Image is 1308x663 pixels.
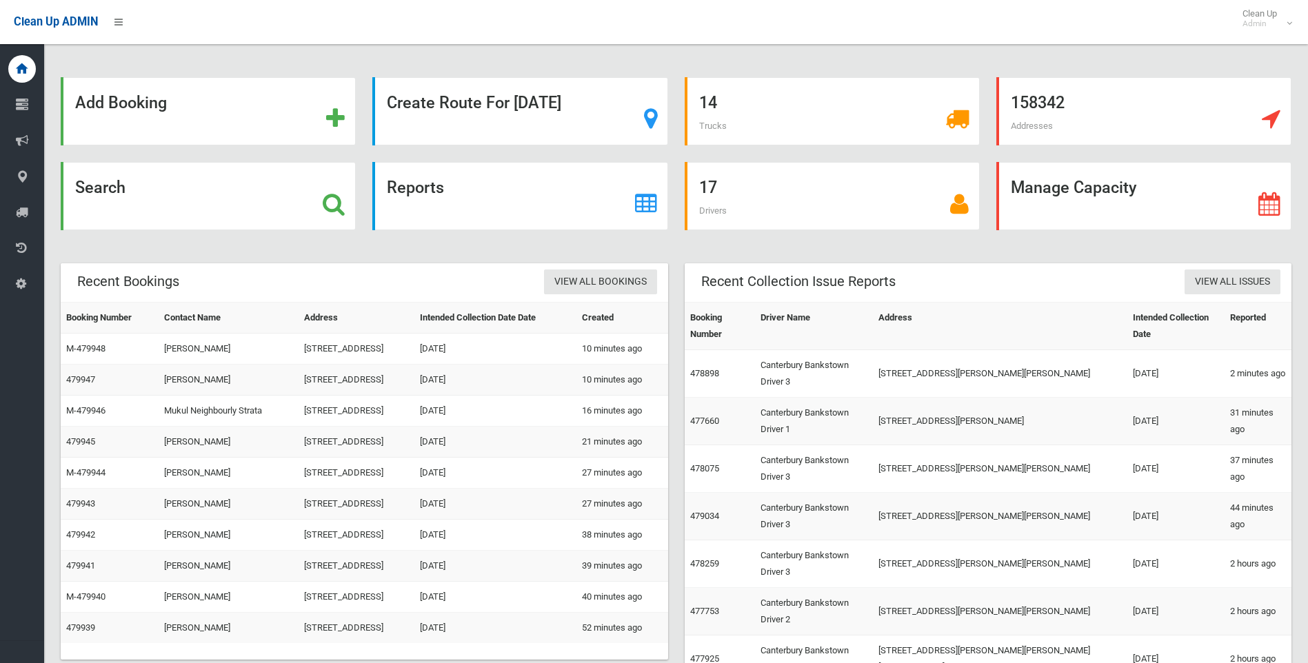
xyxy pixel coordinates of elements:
[576,396,667,427] td: 16 minutes ago
[690,463,719,473] a: 478075
[66,591,105,602] a: M-479940
[1225,493,1291,540] td: 44 minutes ago
[387,178,444,197] strong: Reports
[159,520,299,551] td: [PERSON_NAME]
[159,489,299,520] td: [PERSON_NAME]
[299,458,414,489] td: [STREET_ADDRESS]
[66,374,95,385] a: 479947
[755,350,873,398] td: Canterbury Bankstown Driver 3
[873,303,1127,350] th: Address
[576,303,667,334] th: Created
[699,93,717,112] strong: 14
[66,436,95,447] a: 479945
[690,368,719,378] a: 478898
[75,93,167,112] strong: Add Booking
[159,427,299,458] td: [PERSON_NAME]
[299,303,414,334] th: Address
[1127,445,1225,493] td: [DATE]
[576,427,667,458] td: 21 minutes ago
[75,178,125,197] strong: Search
[414,365,577,396] td: [DATE]
[1225,398,1291,445] td: 31 minutes ago
[414,334,577,365] td: [DATE]
[873,445,1127,493] td: [STREET_ADDRESS][PERSON_NAME][PERSON_NAME]
[414,551,577,582] td: [DATE]
[873,398,1127,445] td: [STREET_ADDRESS][PERSON_NAME]
[690,416,719,426] a: 477660
[576,489,667,520] td: 27 minutes ago
[873,540,1127,588] td: [STREET_ADDRESS][PERSON_NAME][PERSON_NAME]
[690,558,719,569] a: 478259
[1011,121,1053,131] span: Addresses
[685,162,980,230] a: 17 Drivers
[61,303,159,334] th: Booking Number
[159,582,299,613] td: [PERSON_NAME]
[1127,350,1225,398] td: [DATE]
[66,529,95,540] a: 479942
[755,493,873,540] td: Canterbury Bankstown Driver 3
[414,582,577,613] td: [DATE]
[159,365,299,396] td: [PERSON_NAME]
[414,396,577,427] td: [DATE]
[66,622,95,633] a: 479939
[14,15,98,28] span: Clean Up ADMIN
[690,511,719,521] a: 479034
[1242,19,1277,29] small: Admin
[299,427,414,458] td: [STREET_ADDRESS]
[576,582,667,613] td: 40 minutes ago
[576,334,667,365] td: 10 minutes ago
[1225,350,1291,398] td: 2 minutes ago
[1236,8,1291,29] span: Clean Up
[61,162,356,230] a: Search
[755,398,873,445] td: Canterbury Bankstown Driver 1
[685,303,756,350] th: Booking Number
[414,613,577,644] td: [DATE]
[685,268,912,295] header: Recent Collection Issue Reports
[1127,540,1225,588] td: [DATE]
[299,582,414,613] td: [STREET_ADDRESS]
[1225,303,1291,350] th: Reported
[873,588,1127,635] td: [STREET_ADDRESS][PERSON_NAME][PERSON_NAME]
[755,588,873,635] td: Canterbury Bankstown Driver 2
[1185,269,1280,295] a: View All Issues
[414,458,577,489] td: [DATE]
[159,334,299,365] td: [PERSON_NAME]
[576,520,667,551] td: 38 minutes ago
[66,405,105,416] a: M-479946
[159,303,299,334] th: Contact Name
[1127,303,1225,350] th: Intended Collection Date
[414,427,577,458] td: [DATE]
[699,178,717,197] strong: 17
[159,613,299,644] td: [PERSON_NAME]
[544,269,657,295] a: View All Bookings
[1225,588,1291,635] td: 2 hours ago
[159,458,299,489] td: [PERSON_NAME]
[699,121,727,131] span: Trucks
[1225,540,1291,588] td: 2 hours ago
[996,162,1291,230] a: Manage Capacity
[299,613,414,644] td: [STREET_ADDRESS]
[414,520,577,551] td: [DATE]
[66,498,95,509] a: 479943
[414,489,577,520] td: [DATE]
[576,551,667,582] td: 39 minutes ago
[873,493,1127,540] td: [STREET_ADDRESS][PERSON_NAME][PERSON_NAME]
[372,77,667,145] a: Create Route For [DATE]
[996,77,1291,145] a: 158342 Addresses
[1225,445,1291,493] td: 37 minutes ago
[1127,493,1225,540] td: [DATE]
[755,445,873,493] td: Canterbury Bankstown Driver 3
[576,365,667,396] td: 10 minutes ago
[299,365,414,396] td: [STREET_ADDRESS]
[159,551,299,582] td: [PERSON_NAME]
[159,396,299,427] td: Mukul Neighbourly Strata
[755,303,873,350] th: Driver Name
[299,551,414,582] td: [STREET_ADDRESS]
[576,613,667,644] td: 52 minutes ago
[372,162,667,230] a: Reports
[61,268,196,295] header: Recent Bookings
[699,205,727,216] span: Drivers
[299,334,414,365] td: [STREET_ADDRESS]
[299,489,414,520] td: [STREET_ADDRESS]
[66,467,105,478] a: M-479944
